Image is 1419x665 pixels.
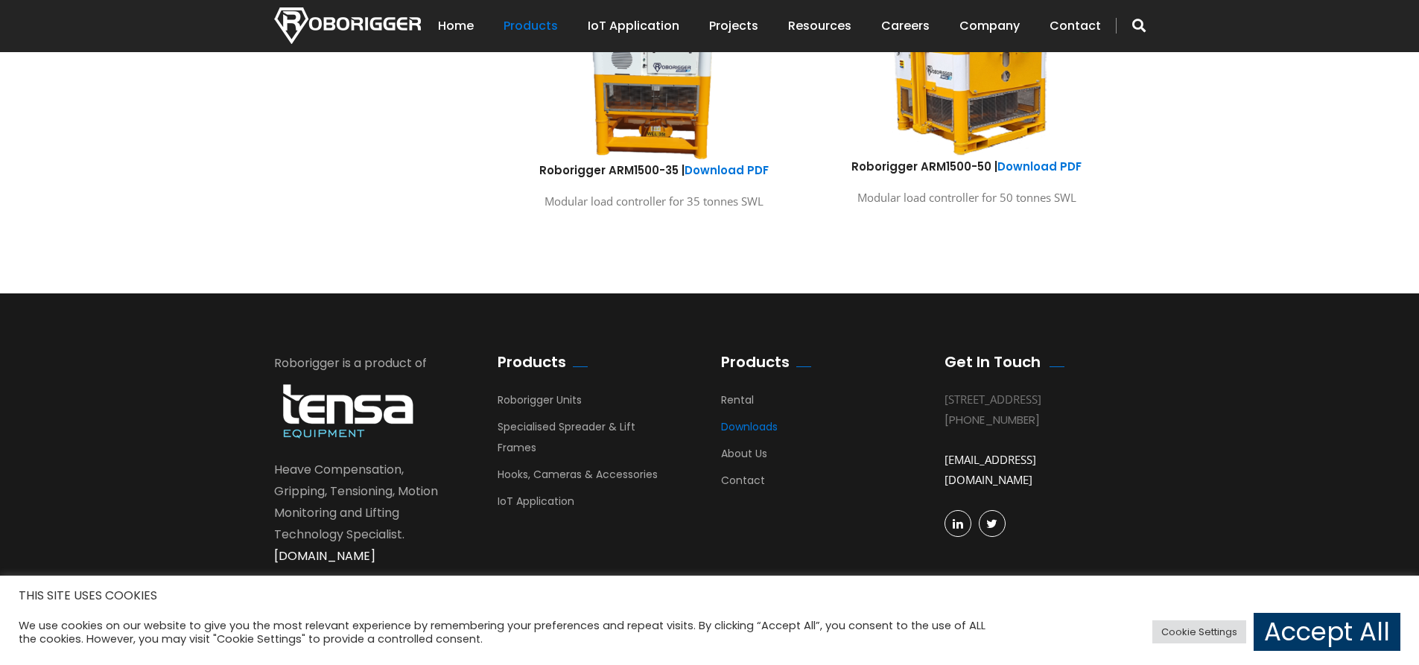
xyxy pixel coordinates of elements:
[822,188,1112,208] p: Modular load controller for 50 tonnes SWL
[1254,613,1400,651] a: Accept All
[881,3,930,49] a: Careers
[945,452,1036,487] a: [EMAIL_ADDRESS][DOMAIN_NAME]
[498,353,566,371] h2: Products
[945,410,1123,430] div: [PHONE_NUMBER]
[19,586,1400,605] h5: THIS SITE USES COOKIES
[509,191,799,211] p: Modular load controller for 35 tonnes SWL
[721,392,754,415] a: Rental
[504,3,558,49] a: Products
[498,494,574,516] a: IoT Application
[788,3,851,49] a: Resources
[822,159,1112,174] h6: Roborigger ARM1500-50 |
[721,473,765,495] a: Contact
[498,392,582,415] a: Roborigger Units
[498,419,635,462] a: Specialised Spreader & Lift Frames
[274,7,421,44] img: Nortech
[979,510,1006,537] a: Twitter
[959,3,1020,49] a: Company
[274,547,375,564] a: [DOMAIN_NAME]
[685,162,769,178] a: Download PDF
[1152,620,1246,643] a: Cookie Settings
[997,159,1082,174] a: Download PDF
[438,3,474,49] a: Home
[721,446,767,468] a: About Us
[721,353,790,371] h2: Products
[1050,3,1101,49] a: Contact
[945,353,1041,371] h2: Get In Touch
[274,353,453,567] div: Roborigger is a product of Heave Compensation, Gripping, Tensioning, Motion Monitoring and Liftin...
[945,389,1123,410] div: [STREET_ADDRESS]
[498,467,658,489] a: Hooks, Cameras & Accessories
[709,3,758,49] a: Projects
[588,3,679,49] a: IoT Application
[721,419,778,442] a: Downloads
[509,162,799,178] h6: Roborigger ARM1500-35 |
[19,619,986,646] div: We use cookies on our website to give you the most relevant experience by remembering your prefer...
[945,510,971,537] a: linkedin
